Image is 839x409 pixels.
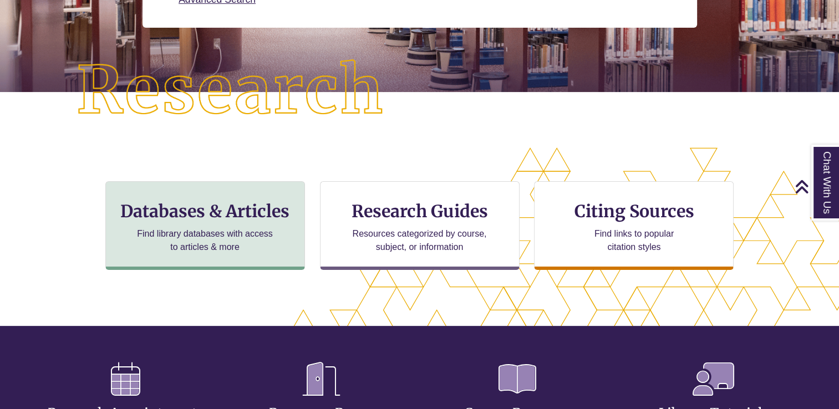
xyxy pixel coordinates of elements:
[567,201,702,222] h3: Citing Sources
[329,201,510,222] h3: Research Guides
[795,179,836,194] a: Back to Top
[105,181,305,270] a: Databases & Articles Find library databases with access to articles & more
[534,181,734,270] a: Citing Sources Find links to popular citation styles
[133,227,277,254] p: Find library databases with access to articles & more
[320,181,520,270] a: Research Guides Resources categorized by course, subject, or information
[580,227,688,254] p: Find links to popular citation styles
[42,25,420,157] img: Research
[115,201,296,222] h3: Databases & Articles
[347,227,492,254] p: Resources categorized by course, subject, or information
